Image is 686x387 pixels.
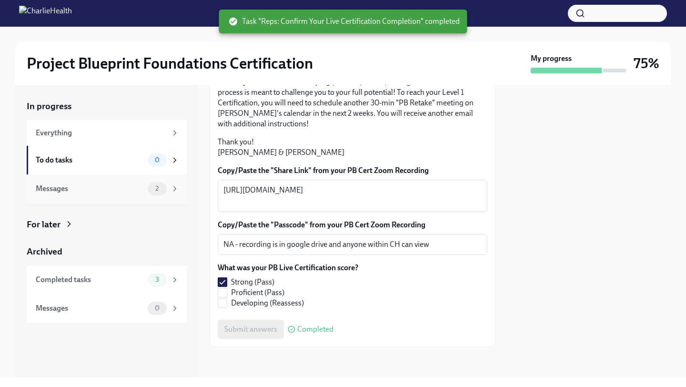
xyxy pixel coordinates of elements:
[27,100,187,112] a: In progress
[36,155,144,165] div: To do tasks
[223,184,482,207] textarea: [URL][DOMAIN_NAME]
[27,174,187,203] a: Messages2
[218,137,487,158] p: Thank you! [PERSON_NAME] & [PERSON_NAME]
[27,265,187,294] a: Completed tasks3
[531,53,572,64] strong: My progress
[36,183,144,194] div: Messages
[231,287,284,298] span: Proficient (Pass)
[229,16,460,27] span: Task "Reps: Confirm Your Live Certification Completion" completed
[231,277,274,287] span: Strong (Pass)
[36,303,144,314] div: Messages
[149,305,165,312] span: 0
[27,120,187,146] a: Everything
[19,6,72,21] img: CharlieHealth
[297,326,333,333] span: Completed
[36,128,167,138] div: Everything
[150,185,164,192] span: 2
[150,276,165,283] span: 3
[27,218,187,231] a: For later
[27,245,187,258] a: Archived
[27,54,313,73] h2: Project Blueprint Foundations Certification
[27,146,187,174] a: To do tasks0
[634,55,659,72] h3: 75%
[36,275,144,285] div: Completed tasks
[27,218,61,231] div: For later
[223,239,482,250] textarea: NA - recording is in google drive and anyone within CH can view
[149,156,165,163] span: 0
[218,263,358,273] label: What was your PB Live Certification score?
[218,165,487,176] label: Copy/Paste the "Share Link" from your PB Cert Zoom Recording
[27,294,187,323] a: Messages0
[218,77,487,129] p: Note: if you received a "Developing (Reasses)" score, don't get disheartened--this process is mea...
[218,220,487,230] label: Copy/Paste the "Passcode" from your PB Cert Zoom Recording
[231,298,304,308] span: Developing (Reassess)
